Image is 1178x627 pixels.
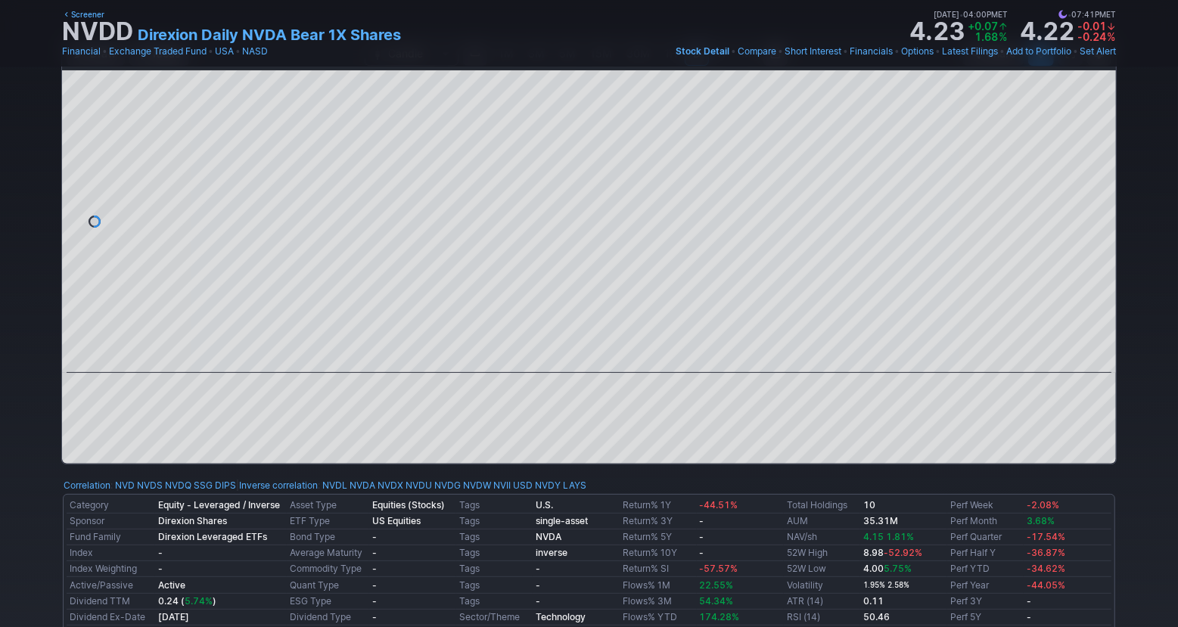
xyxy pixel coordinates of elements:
td: Average Maturity [287,545,368,561]
span: % [1108,30,1116,43]
td: Asset Type [287,498,368,514]
b: 0.11 [863,595,884,607]
a: NVDU [406,478,432,493]
span: • [208,44,213,59]
span: • [935,44,940,59]
div: | : [236,478,586,493]
span: [DATE] 04:00PM ET [934,8,1008,21]
td: Tags [456,594,533,610]
strong: 4.23 [910,20,965,44]
a: USA [215,44,234,59]
span: -52.92% [884,547,922,558]
span: 1.68 [974,30,998,43]
a: NVDW [463,478,491,493]
a: NVDA [350,478,375,493]
b: - [372,579,377,591]
td: Total Holdings [784,498,860,514]
td: Flows% 1M [620,577,697,594]
b: 8.98 [863,547,922,558]
a: Latest Filings [942,44,998,59]
b: Equity - Leveraged / Inverse [158,499,280,511]
a: NVDL [322,478,347,493]
span: • [1068,8,1071,21]
b: Equities (Stocks) [372,499,445,511]
td: Perf Year [947,577,1024,594]
td: 52W High [784,545,860,561]
a: Correlation [64,480,110,491]
b: Technology [536,611,586,622]
span: Stock Detail [676,45,729,57]
td: Return% 3Y [620,514,697,529]
a: USD [513,478,533,493]
strong: 4.22 [1020,20,1074,44]
b: 10 [863,499,875,511]
a: Short Interest [785,44,841,59]
span: • [959,8,963,21]
b: - [536,563,540,574]
td: Perf Month [947,514,1024,529]
a: Dividend TTM [70,595,130,607]
b: - [1027,595,1031,607]
td: Tags [456,498,533,514]
td: ESG Type [287,594,368,610]
b: [DATE] [158,611,189,622]
a: DIPS [215,478,236,493]
a: Direxion Daily NVDA Bear 1X Shares [138,24,401,45]
a: 0.24 (5.74%) [158,595,216,607]
b: - [536,579,540,591]
a: NVDQ [165,478,191,493]
td: 52W Low [784,561,860,577]
b: NVDA [536,531,561,542]
td: Perf Half Y [947,545,1024,561]
span: 22.55% [700,579,734,591]
b: Direxion Shares [158,515,227,526]
b: - [372,611,377,622]
b: Active [158,579,185,591]
a: Inverse correlation [239,480,318,491]
a: Dividend Ex-Date [70,611,145,622]
a: NVDS [137,478,163,493]
span: -2.08% [1027,499,1059,511]
td: Dividend Type [287,610,368,625]
td: Tags [456,529,533,545]
a: NVII [493,478,511,493]
span: -0.01 [1077,20,1106,33]
span: • [235,44,241,59]
a: Screener [62,8,104,21]
td: Bond Type [287,529,368,545]
span: 54.34% [700,595,734,607]
span: 1.81% [886,531,914,542]
div: : [64,478,236,493]
a: U.S. [536,499,553,511]
span: • [102,44,107,59]
td: Active/Passive [67,577,155,594]
b: 4.00 [863,563,912,574]
b: - [372,563,377,574]
td: Return% SI [620,561,697,577]
b: - [700,531,704,542]
span: % [999,30,1007,43]
span: -44.51% [700,499,738,511]
td: Perf Quarter [947,529,1024,545]
small: 1.95% 2.58% [863,581,909,589]
a: NVD [115,478,135,493]
td: NAV/sh [784,529,860,545]
span: -44.05% [1027,579,1065,591]
td: Index Weighting [67,561,155,577]
b: - [536,595,540,607]
span: • [894,44,900,59]
span: 3.68% [1027,515,1055,526]
a: SSG [194,478,213,493]
td: ETF Type [287,514,368,529]
td: Return% 10Y [620,545,697,561]
a: Set Alert [1080,44,1116,59]
td: Quant Type [287,577,368,594]
td: RSI (14) [784,610,860,625]
b: - [372,531,377,542]
span: 5.74% [185,595,213,607]
a: single-asset [536,515,588,526]
b: - [372,547,377,558]
td: Tags [456,545,533,561]
span: +0.07 [968,20,998,33]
